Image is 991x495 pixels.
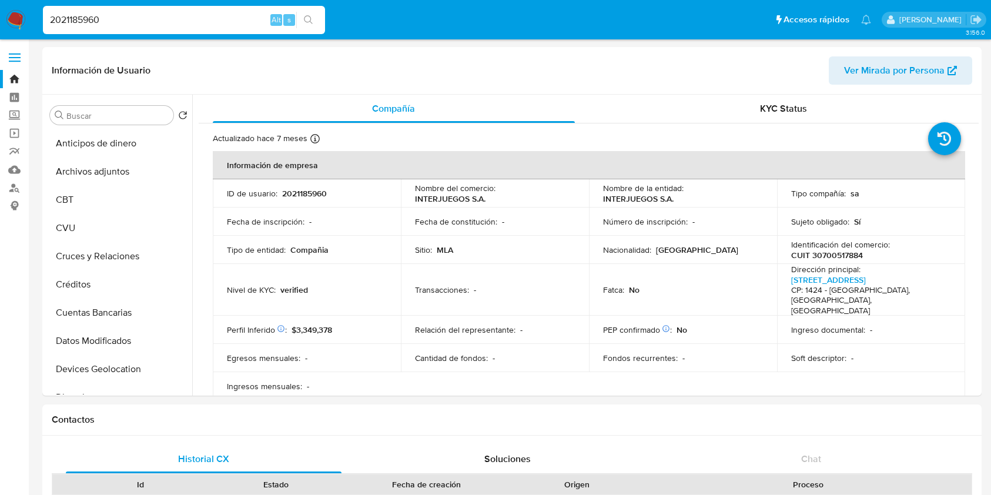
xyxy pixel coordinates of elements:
p: Nombre de la entidad : [603,183,684,193]
h1: Contactos [52,414,972,426]
p: 2021185960 [282,188,327,199]
p: - [520,325,523,335]
button: Buscar [55,111,64,120]
p: sa [851,188,859,199]
p: Fecha de inscripción : [227,216,304,227]
p: Egresos mensuales : [227,353,300,363]
span: s [287,14,291,25]
p: Tipo de entidad : [227,245,286,255]
p: Fecha de constitución : [415,216,497,227]
p: Ingresos mensuales : [227,381,302,392]
p: Identificación del comercio : [791,239,890,250]
button: Créditos [45,270,192,299]
input: Buscar [66,111,169,121]
button: Anticipos de dinero [45,129,192,158]
p: Soft descriptor : [791,353,846,363]
span: Historial CX [178,452,229,466]
span: Alt [272,14,281,25]
p: - [474,285,476,295]
span: Ver Mirada por Persona [844,56,945,85]
p: - [493,353,495,363]
span: Soluciones [484,452,531,466]
p: Compañia [290,245,329,255]
p: - [502,216,504,227]
button: CVU [45,214,192,242]
p: Perfil Inferido : [227,325,287,335]
a: Salir [970,14,982,26]
p: Nacionalidad : [603,245,651,255]
p: Nivel de KYC : [227,285,276,295]
p: Fatca : [603,285,624,295]
p: Actualizado hace 7 meses [213,133,307,144]
p: Número de inscripción : [603,216,688,227]
span: $3,349,378 [292,324,332,336]
button: Ver Mirada por Persona [829,56,972,85]
p: No [677,325,687,335]
p: No [629,285,640,295]
p: Sí [854,216,861,227]
p: - [305,353,307,363]
button: Direcciones [45,383,192,412]
button: Volver al orden por defecto [178,111,188,123]
p: - [851,353,853,363]
p: - [309,216,312,227]
button: search-icon [296,12,320,28]
h4: CP: 1424 - [GEOGRAPHIC_DATA], [GEOGRAPHIC_DATA], [GEOGRAPHIC_DATA] [791,285,946,316]
span: Compañía [372,102,415,115]
p: Sitio : [415,245,432,255]
span: Chat [801,452,821,466]
span: KYC Status [760,102,807,115]
div: Fecha de creación [352,479,501,490]
a: [STREET_ADDRESS] [791,274,866,286]
button: Archivos adjuntos [45,158,192,186]
button: Cuentas Bancarias [45,299,192,327]
div: Id [81,479,200,490]
p: Sujeto obligado : [791,216,849,227]
p: - [682,353,685,363]
p: eliana.eguerrero@mercadolibre.com [899,14,966,25]
span: Accesos rápidos [784,14,849,26]
p: Cantidad de fondos : [415,353,488,363]
div: Estado [217,479,336,490]
input: Buscar usuario o caso... [43,12,325,28]
p: [GEOGRAPHIC_DATA] [656,245,738,255]
a: Notificaciones [861,15,871,25]
p: Nombre del comercio : [415,183,496,193]
div: Origen [517,479,637,490]
p: INTERJUEGOS S.A. [415,193,486,204]
button: Devices Geolocation [45,355,192,383]
p: - [692,216,695,227]
p: PEP confirmado : [603,325,672,335]
h1: Información de Usuario [52,65,150,76]
p: Tipo compañía : [791,188,846,199]
p: ID de usuario : [227,188,277,199]
p: INTERJUEGOS S.A. [603,193,674,204]
p: Relación del representante : [415,325,515,335]
p: verified [280,285,308,295]
p: Ingreso documental : [791,325,865,335]
p: Transacciones : [415,285,469,295]
p: Dirección principal : [791,264,861,275]
p: - [307,381,309,392]
th: Información de empresa [213,151,965,179]
p: Fondos recurrentes : [603,353,678,363]
p: MLA [437,245,453,255]
div: Proceso [653,479,963,490]
button: Datos Modificados [45,327,192,355]
p: CUIT 30700517884 [791,250,863,260]
button: Cruces y Relaciones [45,242,192,270]
p: - [870,325,872,335]
button: CBT [45,186,192,214]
